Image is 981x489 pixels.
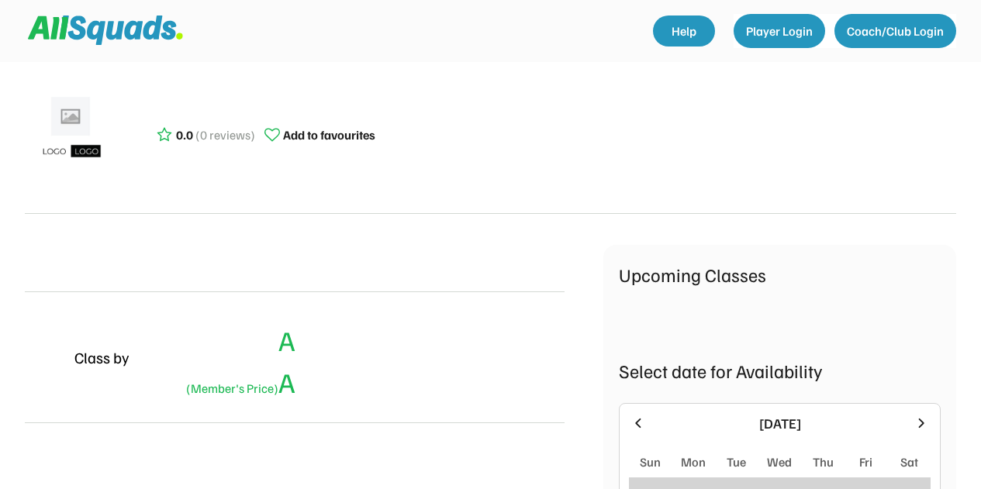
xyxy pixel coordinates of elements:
[25,339,62,376] img: yH5BAEAAAAALAAAAAABAAEAAAIBRAA7
[655,413,904,434] div: [DATE]
[278,319,295,361] div: A
[176,126,193,144] div: 0.0
[181,361,295,403] div: A
[813,453,834,471] div: Thu
[859,453,872,471] div: Fri
[653,15,715,46] a: Help
[195,126,255,144] div: (0 reviews)
[619,356,941,384] div: Select date for Availability
[619,260,941,288] div: Upcoming Classes
[767,453,792,471] div: Wed
[186,381,278,396] font: (Member's Price)
[734,14,825,48] button: Player Login
[681,453,706,471] div: Mon
[640,453,661,471] div: Sun
[28,15,183,45] img: Squad%20Logo.svg
[834,14,956,48] button: Coach/Club Login
[74,346,130,369] div: Class by
[727,453,746,471] div: Tue
[900,453,918,471] div: Sat
[33,91,110,169] img: ui-kit-placeholders-product-5_1200x.webp
[283,126,375,144] div: Add to favourites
